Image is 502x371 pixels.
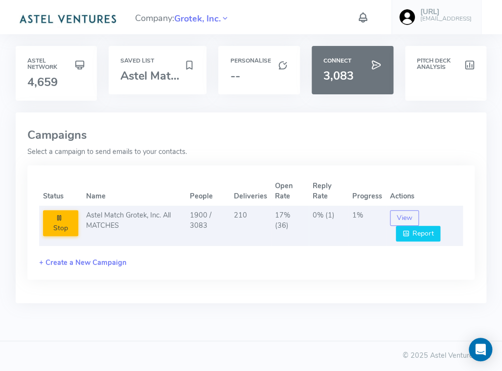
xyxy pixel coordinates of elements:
span: Company: [135,9,229,26]
h6: Personalise [230,58,288,64]
span: 4,659 [27,74,58,90]
img: user-image [399,9,415,25]
td: 0% (1) [309,206,348,245]
button: Report [396,226,441,241]
td: 1% [348,206,386,245]
p: Select a campaign to send emails to your contacts. [27,147,475,157]
h6: [EMAIL_ADDRESS] [420,16,471,22]
th: Name [82,177,186,206]
h6: Connect [323,58,382,64]
th: Actions [386,177,463,206]
th: Deliveries [230,177,271,206]
h6: Pitch Deck Analysis [417,58,475,70]
a: + Create a New Campaign [39,258,126,267]
h5: [URL] [420,8,471,16]
th: Open Rate [271,177,309,206]
span: Astel Match ... [120,68,195,84]
h6: Saved List [120,58,195,64]
h6: Astel Network [27,58,86,70]
a: Grotek, Inc. [174,12,221,24]
div: © 2025 Astel Ventures Ltd. [12,350,490,361]
span: -- [230,68,240,84]
div: Open Intercom Messenger [469,338,492,361]
button: View [390,210,419,226]
td: 1900 / 3083 [186,206,230,245]
th: People [186,177,230,206]
span: Grotek, Inc. [174,12,221,25]
span: 3,083 [323,68,354,84]
button: Stop [43,210,78,236]
td: 210 [230,206,271,245]
td: Astel Match Grotek, Inc. All MATCHES [82,206,186,245]
h3: Campaigns [27,129,475,142]
th: Progress [348,177,386,206]
th: Reply Rate [309,177,348,206]
th: Status [39,177,82,206]
td: 17% (36) [271,206,309,245]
